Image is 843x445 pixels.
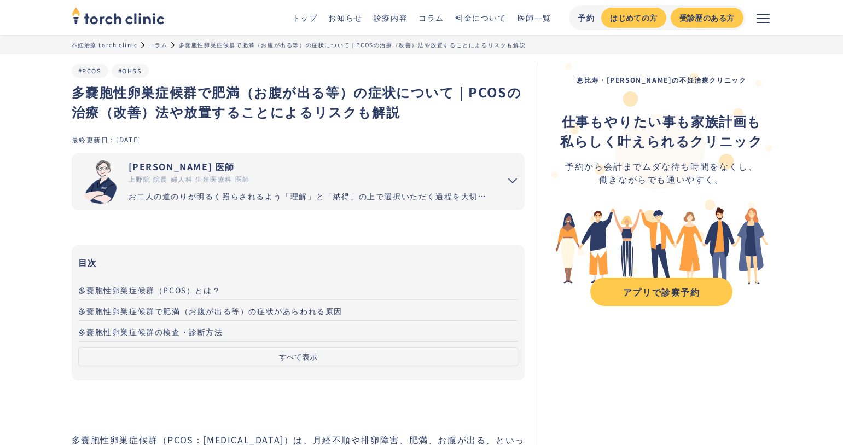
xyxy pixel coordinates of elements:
[374,12,408,23] a: 診療内容
[78,279,519,300] a: 多嚢胞性卵巣症候群（PCOS）とは？
[328,12,362,23] a: お知らせ
[72,41,772,49] ul: パンくずリスト
[560,131,763,150] strong: 私らしく叶えられるクリニック
[600,285,723,298] div: アプリで診察予約
[78,254,519,270] h3: 目次
[560,159,763,186] div: 予約から会計までムダな待ち時間をなくし、 働きながらでも通いやすく。
[292,12,318,23] a: トップ
[129,174,492,184] div: 上野院 院長 婦人科 生殖医療科 医師
[129,160,492,173] div: [PERSON_NAME] 医師
[78,305,343,316] span: 多嚢胞性卵巣症候群で肥満（お腹が出る等）の症状があらわれる原因
[671,8,743,28] a: 受診歴のある方
[116,135,141,144] div: [DATE]
[562,111,761,130] strong: 仕事もやりたい事も家族計画も
[72,153,492,210] a: [PERSON_NAME] 医師 上野院 院長 婦人科 生殖医療科 医師 お二人の道のりが明るく照らされるよう「理解」と「納得」の上で選択いただく過程を大切にしています。エビデンスに基づいた高水...
[78,160,122,204] img: 市山 卓彦
[72,82,525,122] h1: 多嚢胞性卵巣症候群で肥満（お腹が出る等）の症状について｜PCOSの治療（改善）法や放置することによるリスクも解説
[560,111,763,151] div: ‍ ‍
[118,66,142,75] a: #OHSS
[72,3,165,27] img: torch clinic
[129,190,492,202] div: お二人の道のりが明るく照らされるよう「理解」と「納得」の上で選択いただく過程を大切にしています。エビデンスに基づいた高水準の医療提供により「幸せな家族計画の実現」をお手伝いさせていただきます。
[679,12,735,24] div: 受診歴のある方
[72,135,117,144] div: 最終更新日：
[455,12,507,23] a: 料金について
[78,347,519,366] button: すべて表示
[78,66,102,75] a: #PCOS
[590,278,732,306] a: アプリで診察予約
[72,8,165,27] a: home
[78,321,519,342] a: 多嚢胞性卵巣症候群の検査・診断方法
[578,12,595,24] div: 予約
[78,326,223,337] span: 多嚢胞性卵巣症候群の検査・診断方法
[72,153,525,210] summary: 市山 卓彦 [PERSON_NAME] 医師 上野院 院長 婦人科 生殖医療科 医師 お二人の道のりが明るく照らされるよう「理解」と「納得」の上で選択いただく過程を大切にしています。エビデンスに...
[418,12,444,23] a: コラム
[518,12,551,23] a: 医師一覧
[72,41,138,49] a: 不妊治療 torch clinic
[179,41,526,49] div: 多嚢胞性卵巣症候群で肥満（お腹が出る等）の症状について｜PCOSの治療（改善）法や放置することによるリスクも解説
[601,8,666,28] a: はじめての方
[577,75,746,84] strong: 恵比寿・[PERSON_NAME]の不妊治療クリニック
[78,285,221,296] span: 多嚢胞性卵巣症候群（PCOS）とは？
[610,12,657,24] div: はじめての方
[78,300,519,321] a: 多嚢胞性卵巣症候群で肥満（お腹が出る等）の症状があらわれる原因
[149,41,168,49] a: コラム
